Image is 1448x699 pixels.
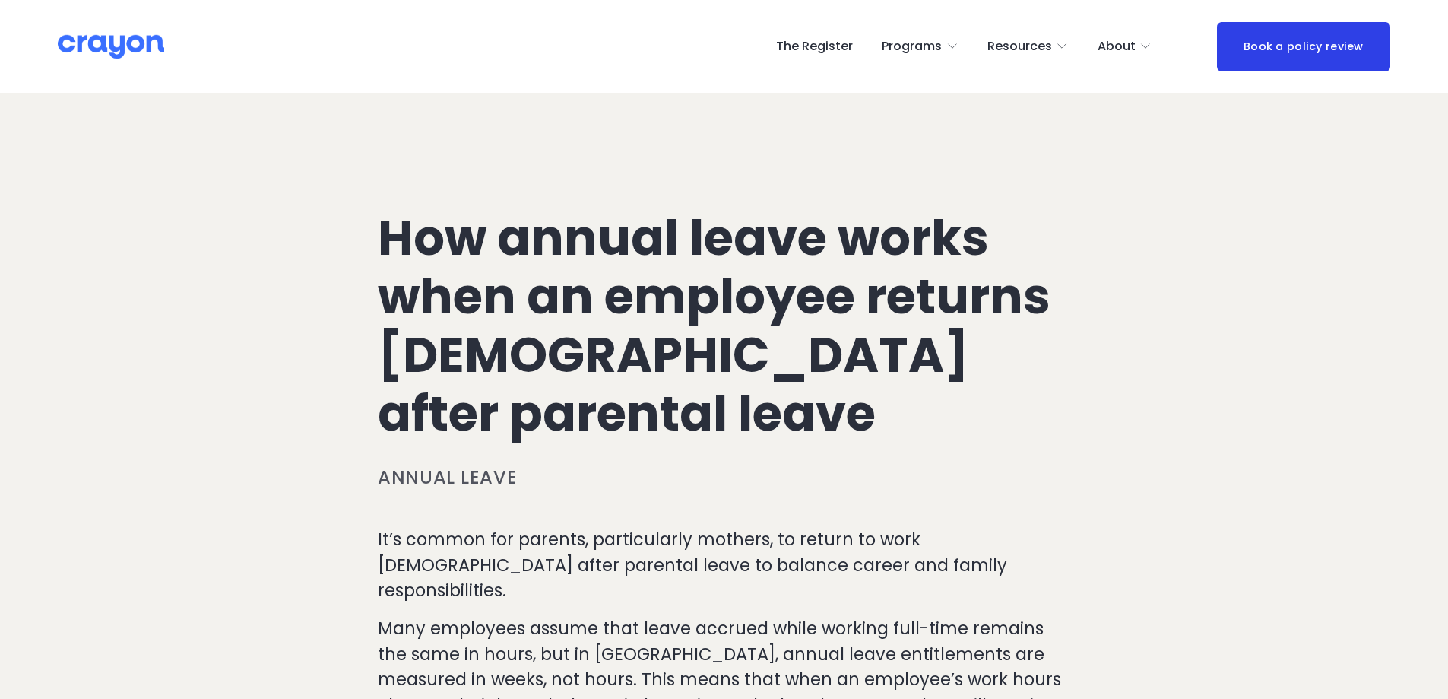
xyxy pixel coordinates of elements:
[1217,22,1390,71] a: Book a policy review
[882,34,958,59] a: folder dropdown
[378,209,1070,443] h1: How annual leave works when an employee returns [DEMOGRAPHIC_DATA] after parental leave
[378,465,518,490] a: Annual leave
[987,36,1052,58] span: Resources
[882,36,942,58] span: Programs
[58,33,164,60] img: Crayon
[1098,34,1152,59] a: folder dropdown
[1098,36,1136,58] span: About
[987,34,1069,59] a: folder dropdown
[776,34,853,59] a: The Register
[378,527,1070,604] p: It’s common for parents, particularly mothers, to return to work [DEMOGRAPHIC_DATA] after parenta...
